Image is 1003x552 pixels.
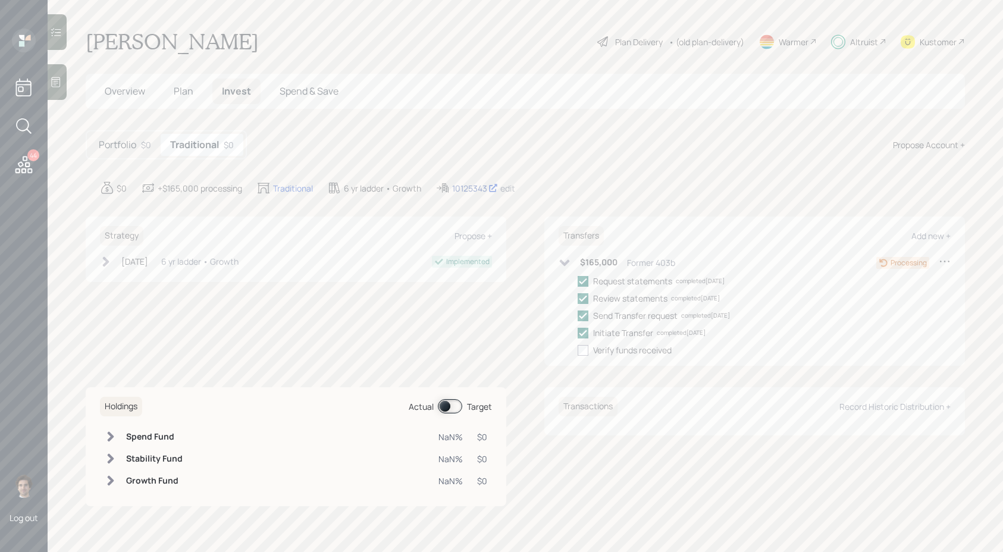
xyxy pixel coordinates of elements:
div: Log out [10,512,38,523]
div: 6 yr ladder • Growth [344,182,421,195]
div: completed [DATE] [657,328,706,337]
div: $0 [117,182,127,195]
div: • (old plan-delivery) [669,36,744,48]
div: NaN% [438,431,463,443]
h6: Growth Fund [126,476,183,486]
div: Plan Delivery [615,36,663,48]
h6: Stability Fund [126,454,183,464]
div: Former 403b [627,256,675,269]
h6: Strategy [100,226,143,246]
div: $0 [477,431,487,443]
span: Overview [105,84,145,98]
div: Request statements [593,275,672,287]
h6: Holdings [100,397,142,416]
img: harrison-schaefer-headshot-2.png [12,474,36,498]
div: 6 yr ladder • Growth [161,255,239,268]
div: completed [DATE] [671,294,720,303]
h6: $165,000 [580,258,618,268]
div: completed [DATE] [676,277,725,286]
div: Propose Account + [893,139,965,151]
div: Actual [409,400,434,413]
div: NaN% [438,453,463,465]
h6: Spend Fund [126,432,183,442]
span: Spend & Save [280,84,338,98]
div: Target [467,400,492,413]
div: Add new + [911,230,951,241]
div: Propose + [455,230,492,241]
div: Initiate Transfer [593,327,653,339]
div: $0 [477,475,487,487]
div: Review statements [593,292,667,305]
div: +$165,000 processing [158,182,242,195]
div: $0 [477,453,487,465]
div: Implemented [446,256,490,267]
div: Altruist [850,36,878,48]
h1: [PERSON_NAME] [86,29,259,55]
div: Processing [891,258,927,268]
div: 10125343 [452,182,498,195]
div: [DATE] [121,255,148,268]
div: Verify funds received [593,344,672,356]
div: $0 [224,139,234,151]
div: Traditional [273,182,313,195]
div: 44 [27,149,39,161]
h6: Transactions [559,397,618,416]
div: edit [500,183,515,194]
div: Record Historic Distribution + [839,401,951,412]
h6: Transfers [559,226,604,246]
h5: Traditional [170,139,219,150]
div: $0 [141,139,151,151]
div: Warmer [779,36,808,48]
h5: Portfolio [99,139,136,150]
div: Send Transfer request [593,309,678,322]
div: Kustomer [920,36,957,48]
div: completed [DATE] [681,311,730,320]
span: Invest [222,84,251,98]
div: NaN% [438,475,463,487]
span: Plan [174,84,193,98]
